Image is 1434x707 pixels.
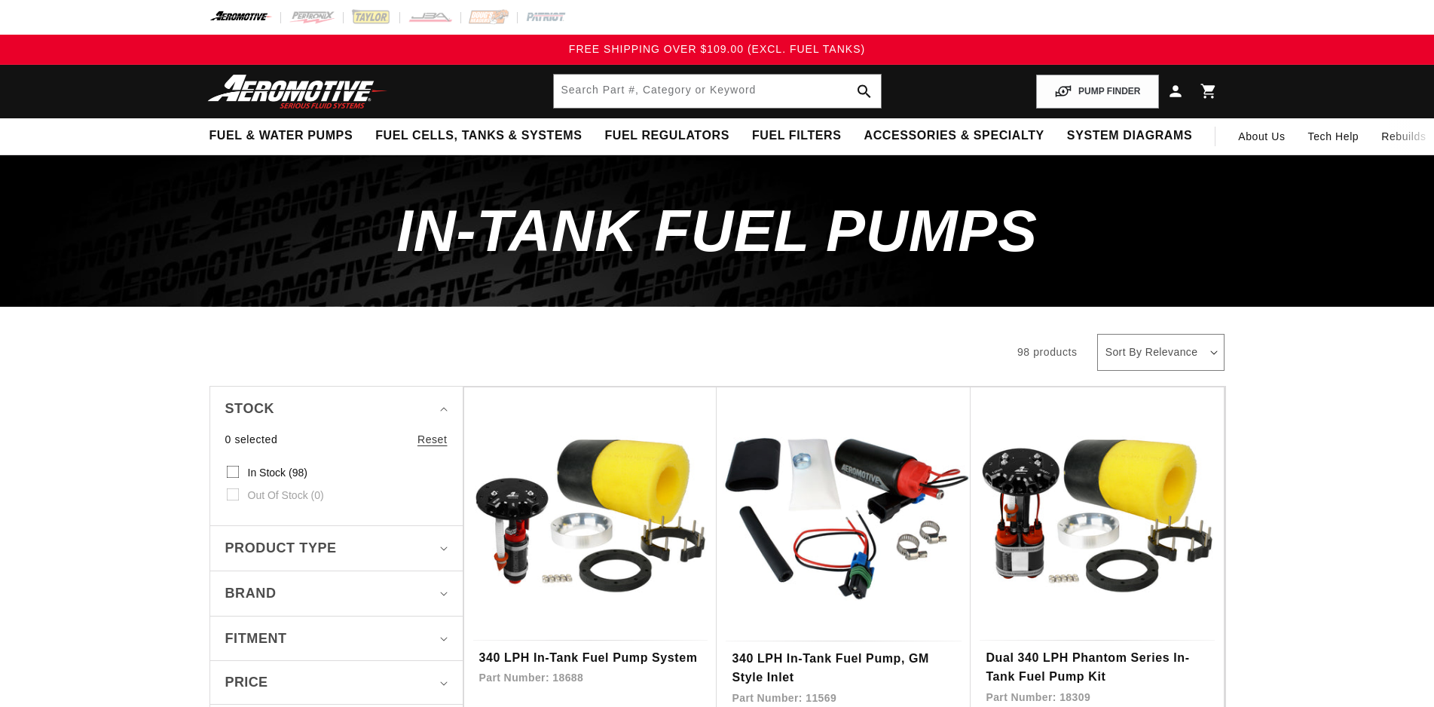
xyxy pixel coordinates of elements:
span: Fitment [225,628,287,650]
span: Tech Help [1308,128,1359,145]
summary: Tech Help [1297,118,1371,155]
span: Stock [225,398,275,420]
summary: System Diagrams [1056,118,1203,154]
span: In stock (98) [248,466,307,479]
span: Product type [225,537,337,559]
span: 98 products [1017,346,1078,358]
img: Aeromotive [203,74,392,109]
summary: Fuel Filters [741,118,853,154]
button: PUMP FINDER [1036,75,1158,109]
summary: Price [225,661,448,704]
span: Fuel Filters [752,128,842,144]
summary: Accessories & Specialty [853,118,1056,154]
span: Fuel Regulators [604,128,729,144]
span: Rebuilds [1381,128,1426,145]
span: System Diagrams [1067,128,1192,144]
input: Search by Part Number, Category or Keyword [554,75,881,108]
summary: Brand (0 selected) [225,571,448,616]
span: Fuel Cells, Tanks & Systems [375,128,582,144]
a: 340 LPH In-Tank Fuel Pump, GM Style Inlet [732,649,955,687]
span: Brand [225,583,277,604]
span: Fuel & Water Pumps [209,128,353,144]
button: search button [848,75,881,108]
summary: Fuel & Water Pumps [198,118,365,154]
a: 340 LPH In-Tank Fuel Pump System [479,648,702,668]
summary: Fuel Cells, Tanks & Systems [364,118,593,154]
span: Accessories & Specialty [864,128,1044,144]
span: FREE SHIPPING OVER $109.00 (EXCL. FUEL TANKS) [569,43,865,55]
summary: Fitment (0 selected) [225,617,448,661]
span: About Us [1238,130,1285,142]
summary: Stock (0 selected) [225,387,448,431]
a: About Us [1227,118,1296,155]
span: Price [225,672,268,693]
span: Out of stock (0) [248,488,324,502]
summary: Fuel Regulators [593,118,740,154]
summary: Product type (0 selected) [225,526,448,571]
a: Reset [417,431,448,448]
span: 0 selected [225,431,278,448]
span: In-Tank Fuel Pumps [396,197,1038,264]
a: Dual 340 LPH Phantom Series In-Tank Fuel Pump Kit [986,648,1209,687]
